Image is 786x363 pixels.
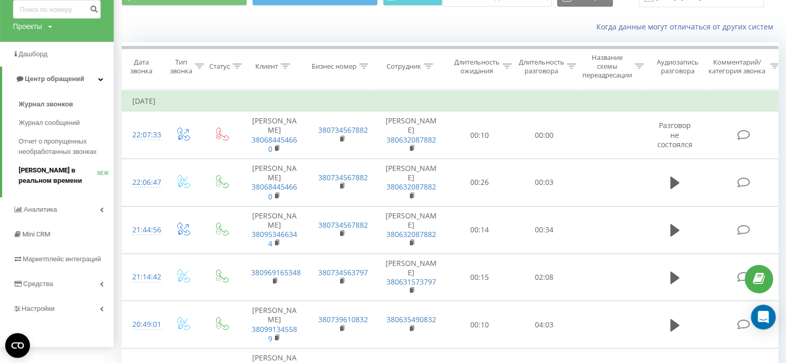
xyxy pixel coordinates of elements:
[387,62,421,71] div: Сотрудник
[251,267,301,277] a: 380969165348
[512,159,577,207] td: 00:03
[2,67,114,91] a: Центр обращений
[13,21,42,31] div: Проекты
[24,206,57,213] span: Аналитика
[512,301,577,349] td: 04:03
[375,206,448,254] td: [PERSON_NAME]
[132,172,153,193] div: 22:06:47
[132,314,153,335] div: 20:49:01
[657,120,692,149] span: Разговор не состоялся
[318,172,368,182] a: 380734567882
[375,112,448,159] td: [PERSON_NAME]
[454,58,500,75] div: Длительность ожидания
[448,112,512,159] td: 00:10
[25,75,84,83] span: Центр обращений
[318,267,368,277] a: 380734563797
[387,314,436,324] a: 380635490832
[596,22,778,31] a: Когда данные могут отличаться от других систем
[19,165,97,186] span: [PERSON_NAME] в реальном времени
[19,50,48,58] span: Дашборд
[751,305,776,329] div: Open Intercom Messenger
[23,280,53,288] span: Средства
[19,118,80,128] span: Журнал сообщений
[318,220,368,230] a: 380734567882
[387,229,436,239] a: 380632087882
[19,132,114,161] a: Отчет о пропущенных необработанных звонках
[132,220,153,240] div: 21:44:56
[318,314,368,324] a: 380739610832
[122,58,160,75] div: Дата звонка
[512,206,577,254] td: 00:34
[653,58,703,75] div: Аудиозапись разговора
[19,161,114,190] a: [PERSON_NAME] в реальном времениNEW
[132,267,153,287] div: 21:14:42
[448,301,512,349] td: 00:10
[255,62,278,71] div: Клиент
[375,254,448,301] td: [PERSON_NAME]
[19,95,114,114] a: Журнал звонков
[318,125,368,135] a: 380734567882
[512,112,577,159] td: 00:00
[209,62,230,71] div: Статус
[22,305,55,312] span: Настройки
[252,135,297,154] a: 380684454660
[519,58,564,75] div: Длительность разговора
[252,229,297,248] a: 380953466344
[19,136,109,157] span: Отчет о пропущенных необработанных звонках
[19,99,73,109] span: Журнал звонков
[387,182,436,192] a: 380632087882
[375,159,448,207] td: [PERSON_NAME]
[582,53,632,80] div: Название схемы переадресации
[241,301,308,349] td: [PERSON_NAME]
[132,125,153,145] div: 22:07:33
[707,58,767,75] div: Комментарий/категория звонка
[241,112,308,159] td: [PERSON_NAME]
[23,255,101,263] span: Маркетплейс интеграций
[122,91,783,112] td: [DATE]
[312,62,357,71] div: Бизнес номер
[19,114,114,132] a: Журнал сообщений
[252,324,297,343] a: 380991345589
[5,333,30,358] button: Open CMP widget
[22,230,50,238] span: Mini CRM
[448,254,512,301] td: 00:15
[448,206,512,254] td: 00:14
[512,254,577,301] td: 02:08
[241,159,308,207] td: [PERSON_NAME]
[241,206,308,254] td: [PERSON_NAME]
[448,159,512,207] td: 00:26
[387,277,436,287] a: 380631573797
[387,135,436,145] a: 380632087882
[252,182,297,201] a: 380684454660
[170,58,192,75] div: Тип звонка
